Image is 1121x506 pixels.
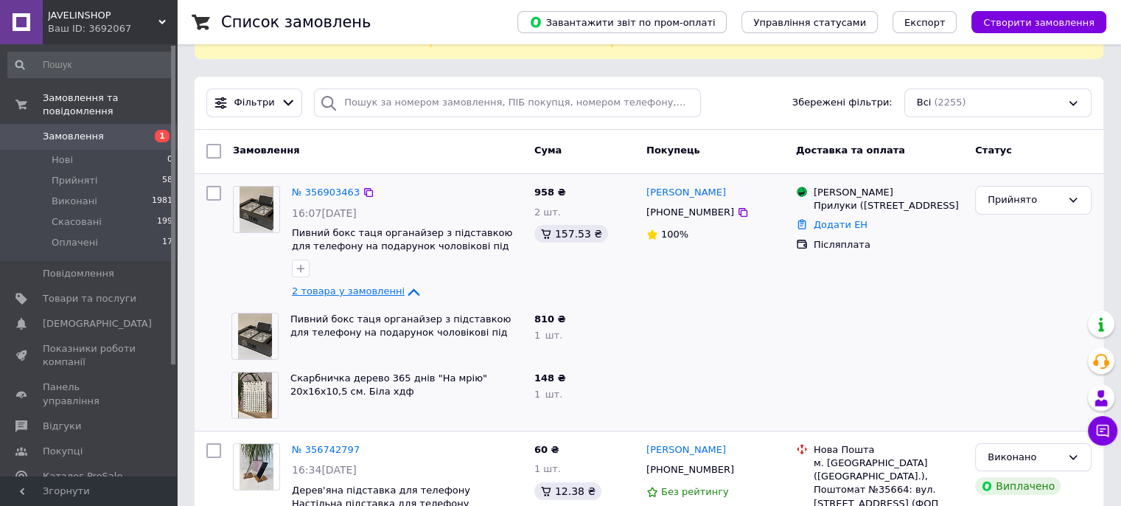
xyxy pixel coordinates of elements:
span: Всі [917,96,932,110]
span: Виконані [52,195,97,208]
span: Нові [52,153,73,167]
h1: Список замовлень [221,13,371,31]
span: Замовлення [43,130,104,143]
div: Ваш ID: 3692067 [48,22,177,35]
span: Покупці [43,445,83,458]
span: Доставка та оплата [796,145,905,156]
a: Фото товару [233,186,280,233]
button: Завантажити звіт по пром-оплаті [517,11,727,33]
span: 16:34[DATE] [292,464,357,476]
div: Виконано [988,450,1061,465]
span: Замовлення та повідомлення [43,91,177,118]
span: 1981 [152,195,172,208]
span: 16:07[DATE] [292,207,357,219]
span: 100% [661,229,688,240]
a: [PERSON_NAME] [646,443,726,457]
a: № 356903463 [292,187,360,198]
a: [PERSON_NAME] [646,186,726,200]
a: № 356742797 [292,444,360,455]
span: 2 шт. [534,207,561,218]
span: Завантажити звіт по пром-оплаті [529,15,715,29]
span: Управління статусами [753,17,866,28]
span: 1 [155,130,170,142]
span: Статус [975,145,1012,156]
span: (2255) [934,97,965,108]
button: Експорт [893,11,957,33]
span: Панель управління [43,381,136,407]
span: Товари та послуги [43,292,136,305]
span: 58 [162,174,172,187]
input: Пошук [7,52,174,78]
button: Управління статусами [741,11,878,33]
a: 2 товара у замовленні [292,285,422,297]
div: [PHONE_NUMBER] [643,203,737,222]
a: Створити замовлення [957,16,1106,27]
span: Відгуки [43,420,81,433]
span: 958 ₴ [534,187,566,198]
input: Пошук за номером замовлення, ПІБ покупця, номером телефону, Email, номером накладної [314,89,701,117]
span: [DEMOGRAPHIC_DATA] [43,317,152,330]
span: 60 ₴ [534,444,559,455]
span: Без рейтингу [661,486,729,497]
span: Прийняті [52,174,97,187]
span: Cума [534,145,562,156]
div: [PERSON_NAME] [814,186,963,199]
span: 2 товара у замовленні [292,286,405,297]
span: Показники роботи компанії [43,342,136,369]
span: Повідомлення [43,267,114,280]
img: Фото товару [238,313,273,359]
div: Прийнято [988,193,1061,208]
div: 157.53 ₴ [534,225,608,243]
a: Скарбничка дерево 365 днів "На мрію" 20х16х10,5 см. Біла хдф [290,372,487,398]
span: JAVELINSHOP [48,9,158,22]
div: Прилуки ([STREET_ADDRESS] [814,199,963,212]
span: Скасовані [52,215,102,229]
span: Покупець [646,145,700,156]
span: 148 ₴ [534,372,566,384]
span: 1 шт. [534,389,562,400]
div: Виплачено [975,477,1061,495]
img: Фото товару [238,372,273,418]
div: Післяплата [814,238,963,252]
span: Збережені фільтри: [792,96,893,110]
span: 17 [162,236,172,249]
span: Оплачені [52,236,98,249]
a: Фото товару [233,443,280,491]
span: Замовлення [233,145,299,156]
a: Пивний бокс таця органайзер з підставкою для телефону на подарунок чоловікові під пиво та снеки ч... [292,227,512,266]
div: 12.38 ₴ [534,482,601,500]
span: Експорт [904,17,946,28]
span: 0 [167,153,172,167]
button: Чат з покупцем [1088,416,1117,446]
div: [PHONE_NUMBER] [643,460,737,479]
div: Нова Пошта [814,443,963,457]
span: Фільтри [234,96,275,110]
a: Додати ЕН [814,219,867,230]
span: 1 шт. [534,463,561,474]
span: 810 ₴ [534,313,566,325]
span: Каталог ProSale [43,470,122,483]
button: Створити замовлення [971,11,1106,33]
span: 1 шт. [534,330,562,341]
img: Фото товару [240,444,274,490]
a: Пивний бокс таця органайзер з підставкою для телефону на подарунок чоловікові під пиво та снеки ч... [290,313,511,352]
span: Створити замовлення [983,17,1094,28]
span: 199 [157,215,172,229]
img: Фото товару [240,187,274,232]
